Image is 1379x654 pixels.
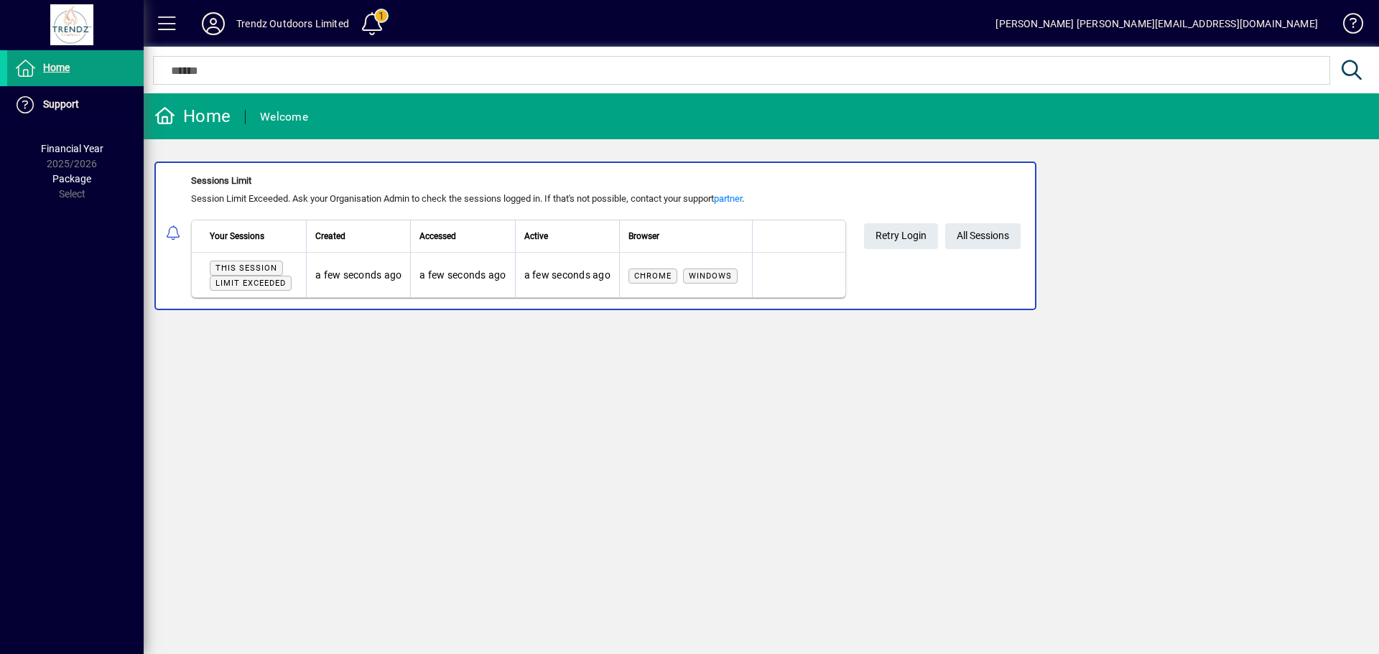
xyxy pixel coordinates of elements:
[1332,3,1361,50] a: Knowledge Base
[215,263,277,273] span: This session
[515,253,619,297] td: a few seconds ago
[634,271,672,281] span: Chrome
[43,62,70,73] span: Home
[260,106,308,129] div: Welcome
[876,224,927,248] span: Retry Login
[315,228,345,244] span: Created
[236,12,349,35] div: Trendz Outdoors Limited
[628,228,659,244] span: Browser
[995,12,1318,35] div: [PERSON_NAME] [PERSON_NAME][EMAIL_ADDRESS][DOMAIN_NAME]
[52,173,91,184] span: Package
[7,87,144,123] a: Support
[191,174,846,188] div: Sessions Limit
[957,224,1009,248] span: All Sessions
[210,228,264,244] span: Your Sessions
[43,98,79,110] span: Support
[714,193,742,204] a: partner
[689,271,732,281] span: Windows
[144,162,1379,310] app-alert-notification-menu-item: Sessions Limit
[190,11,236,37] button: Profile
[41,143,103,154] span: Financial Year
[154,105,231,128] div: Home
[410,253,514,297] td: a few seconds ago
[945,223,1021,249] a: All Sessions
[306,253,410,297] td: a few seconds ago
[191,192,846,206] div: Session Limit Exceeded. Ask your Organisation Admin to check the sessions logged in. If that's no...
[524,228,548,244] span: Active
[419,228,456,244] span: Accessed
[864,223,938,249] button: Retry Login
[215,279,286,288] span: Limit exceeded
